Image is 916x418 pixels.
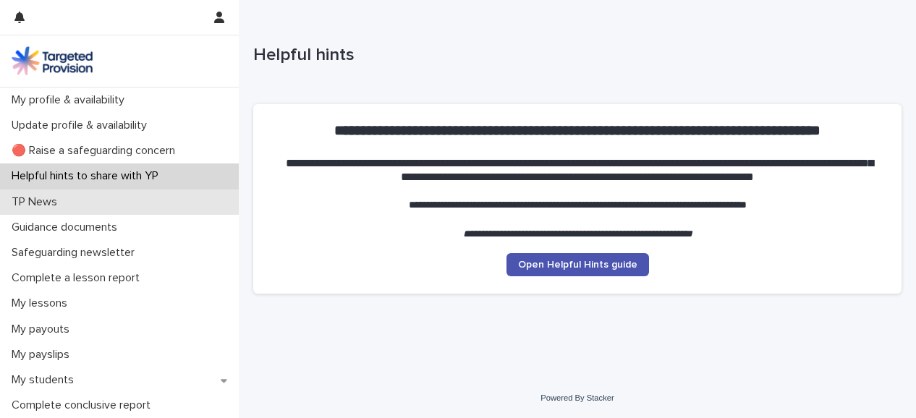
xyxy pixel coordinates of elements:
[6,144,187,158] p: 🔴 Raise a safeguarding concern
[6,373,85,387] p: My students
[6,323,81,336] p: My payouts
[253,45,896,66] p: Helpful hints
[6,93,136,107] p: My profile & availability
[540,393,614,402] a: Powered By Stacker
[6,221,129,234] p: Guidance documents
[6,195,69,209] p: TP News
[12,46,93,75] img: M5nRWzHhSzIhMunXDL62
[6,119,158,132] p: Update profile & availability
[6,297,79,310] p: My lessons
[6,348,81,362] p: My payslips
[6,246,146,260] p: Safeguarding newsletter
[6,169,170,183] p: Helpful hints to share with YP
[6,398,162,412] p: Complete conclusive report
[506,253,649,276] a: Open Helpful Hints guide
[518,260,637,270] span: Open Helpful Hints guide
[6,271,151,285] p: Complete a lesson report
